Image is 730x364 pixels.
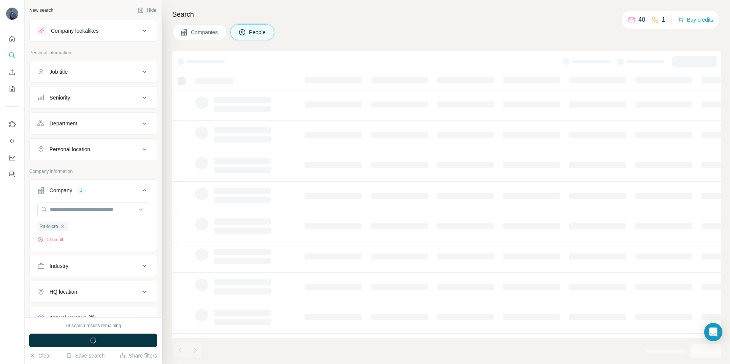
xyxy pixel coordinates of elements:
[704,323,722,341] div: Open Intercom Messenger
[30,181,157,203] button: Company1
[29,7,53,14] div: New search
[119,352,157,359] button: Share filters
[49,68,68,76] div: Job title
[49,94,70,101] div: Seniority
[49,120,77,127] div: Department
[638,15,645,24] p: 40
[30,89,157,107] button: Seniority
[65,322,121,329] div: 79 search results remaining
[6,117,18,131] button: Use Surfe on LinkedIn
[6,82,18,96] button: My lists
[249,28,267,36] span: People
[49,187,72,194] div: Company
[30,114,157,133] button: Department
[49,288,77,296] div: HQ location
[6,168,18,181] button: Feedback
[30,309,157,327] button: Annual revenue ($)
[77,187,86,194] div: 1
[49,146,90,153] div: Personal location
[29,352,51,359] button: Clear
[662,15,665,24] p: 1
[6,134,18,148] button: Use Surfe API
[30,22,157,40] button: Company lookalikes
[132,5,162,16] button: Hide
[678,14,713,25] button: Buy credits
[51,27,98,35] div: Company lookalikes
[6,32,18,46] button: Quick start
[172,9,721,20] h4: Search
[6,65,18,79] button: Enrich CSV
[30,63,157,81] button: Job title
[49,314,95,321] div: Annual revenue ($)
[29,168,157,175] p: Company information
[30,283,157,301] button: HQ location
[66,352,105,359] button: Save search
[6,49,18,62] button: Search
[29,49,157,56] p: Personal information
[30,140,157,158] button: Personal location
[30,257,157,275] button: Industry
[191,28,219,36] span: Companies
[6,151,18,165] button: Dashboard
[37,236,63,243] button: Clear all
[49,262,68,270] div: Industry
[6,8,18,20] img: Avatar
[40,223,58,230] span: Ra-Micro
